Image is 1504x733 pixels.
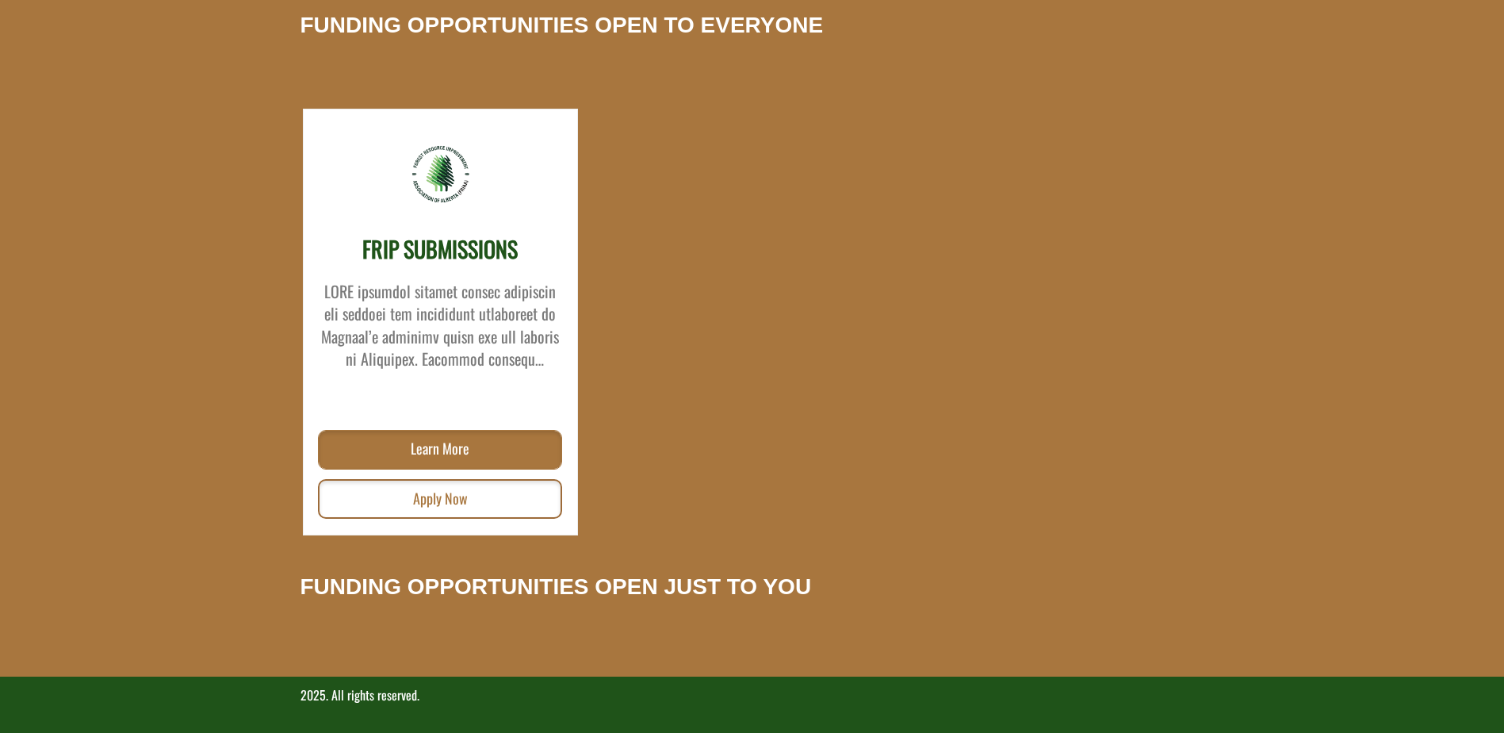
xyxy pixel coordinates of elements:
[320,271,561,370] div: LORE ipsumdol sitamet consec adipiscin eli seddoei tem incididunt utlaboreet do Magnaal’e adminim...
[411,144,470,204] img: friaa-logo.png
[300,13,824,38] h2: FUNDING OPPORTUNITIES OPEN TO EVERYONE
[326,685,419,704] span: . All rights reserved.
[362,237,518,262] h3: FRIP SUBMISSIONS
[318,479,562,519] a: Apply Now
[318,430,562,470] a: Learn More
[300,686,1204,704] p: 2025
[300,575,812,600] h2: FUNDING OPPORTUNITIES OPEN JUST TO YOU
